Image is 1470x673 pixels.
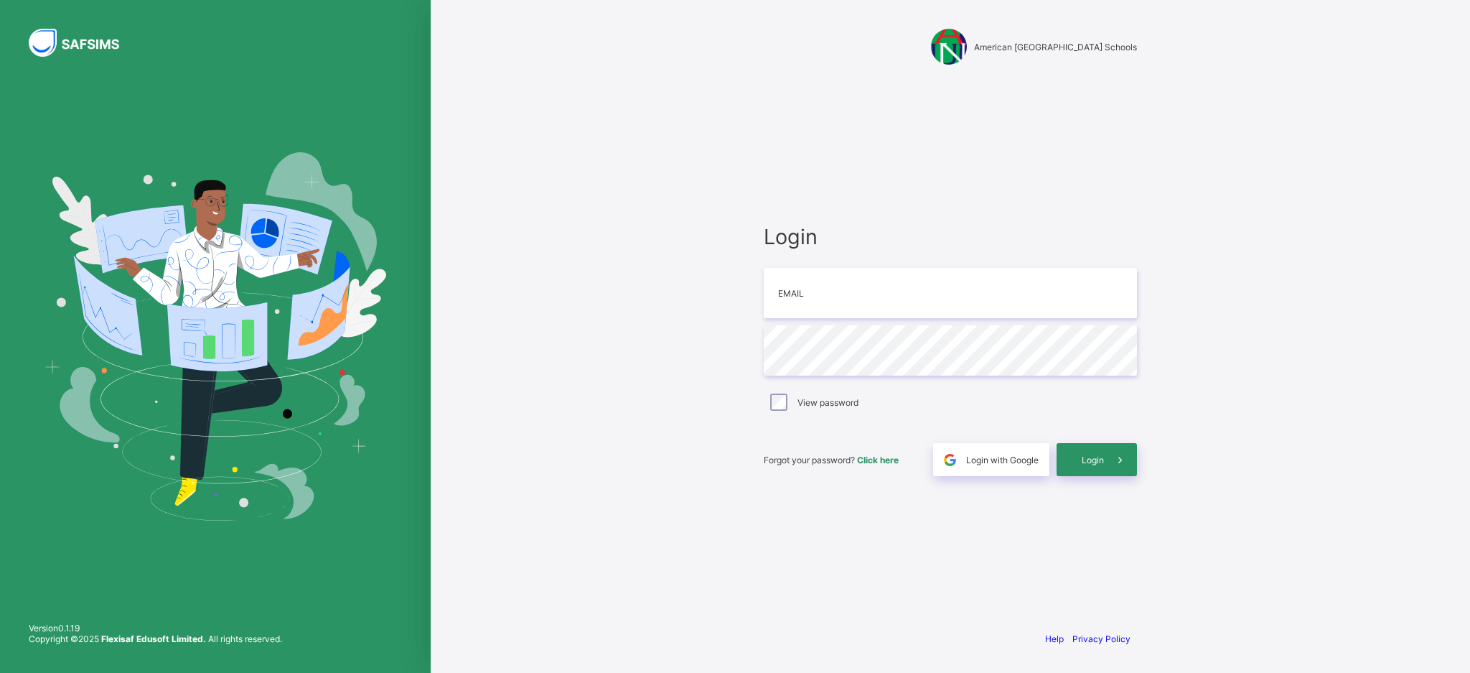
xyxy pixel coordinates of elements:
img: SAFSIMS Logo [29,29,136,57]
span: Forgot your password? [764,455,899,465]
a: Privacy Policy [1072,633,1130,644]
img: google.396cfc9801f0270233282035f929180a.svg [942,452,958,468]
span: Login [764,224,1137,249]
span: Login with Google [966,455,1039,465]
strong: Flexisaf Edusoft Limited. [101,633,206,644]
img: Hero Image [45,152,386,520]
span: Copyright © 2025 All rights reserved. [29,633,282,644]
span: Version 0.1.19 [29,623,282,633]
a: Help [1045,633,1064,644]
span: Login [1082,455,1104,465]
span: American [GEOGRAPHIC_DATA] Schools [974,42,1137,52]
a: Click here [857,455,899,465]
label: View password [797,397,858,408]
